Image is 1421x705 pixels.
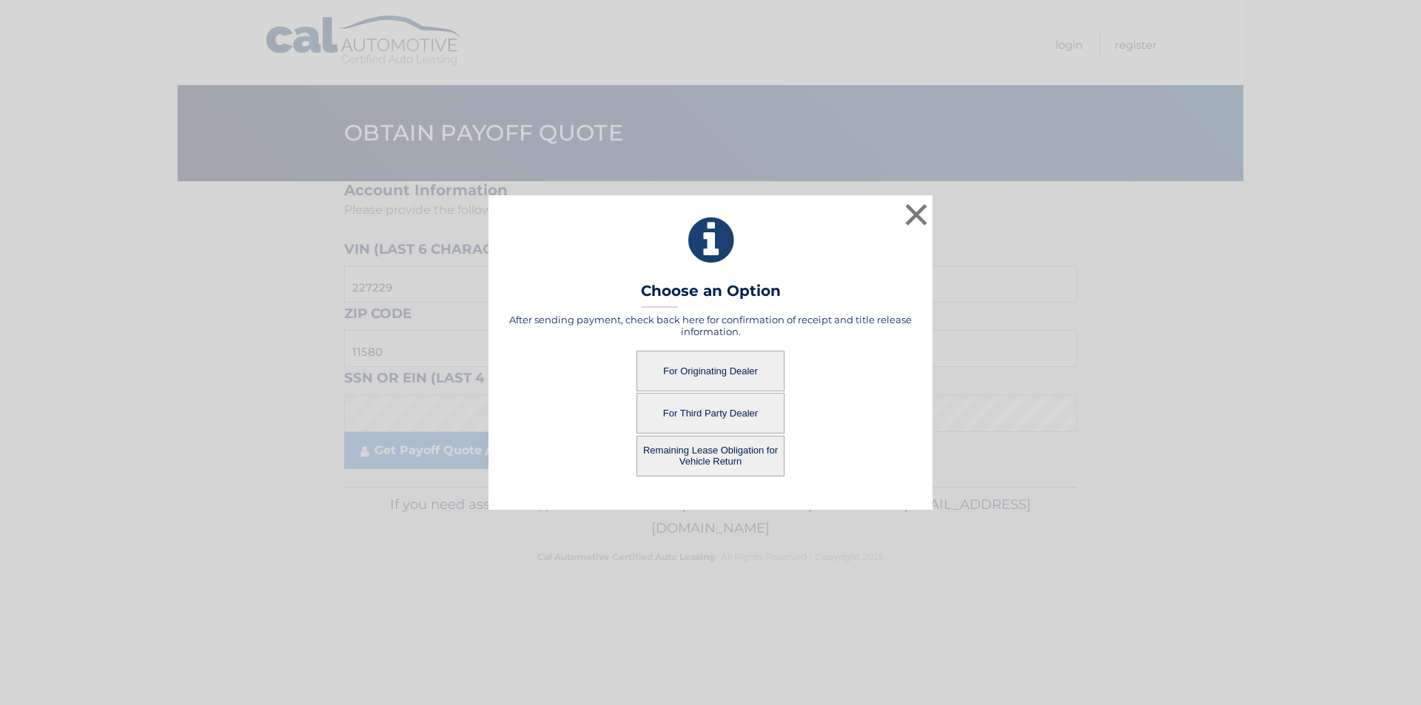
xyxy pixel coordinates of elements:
[507,314,914,337] h5: After sending payment, check back here for confirmation of receipt and title release information.
[636,393,785,434] button: For Third Party Dealer
[636,351,785,391] button: For Originating Dealer
[641,282,781,308] h3: Choose an Option
[636,436,785,476] button: Remaining Lease Obligation for Vehicle Return
[901,200,931,229] button: ×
